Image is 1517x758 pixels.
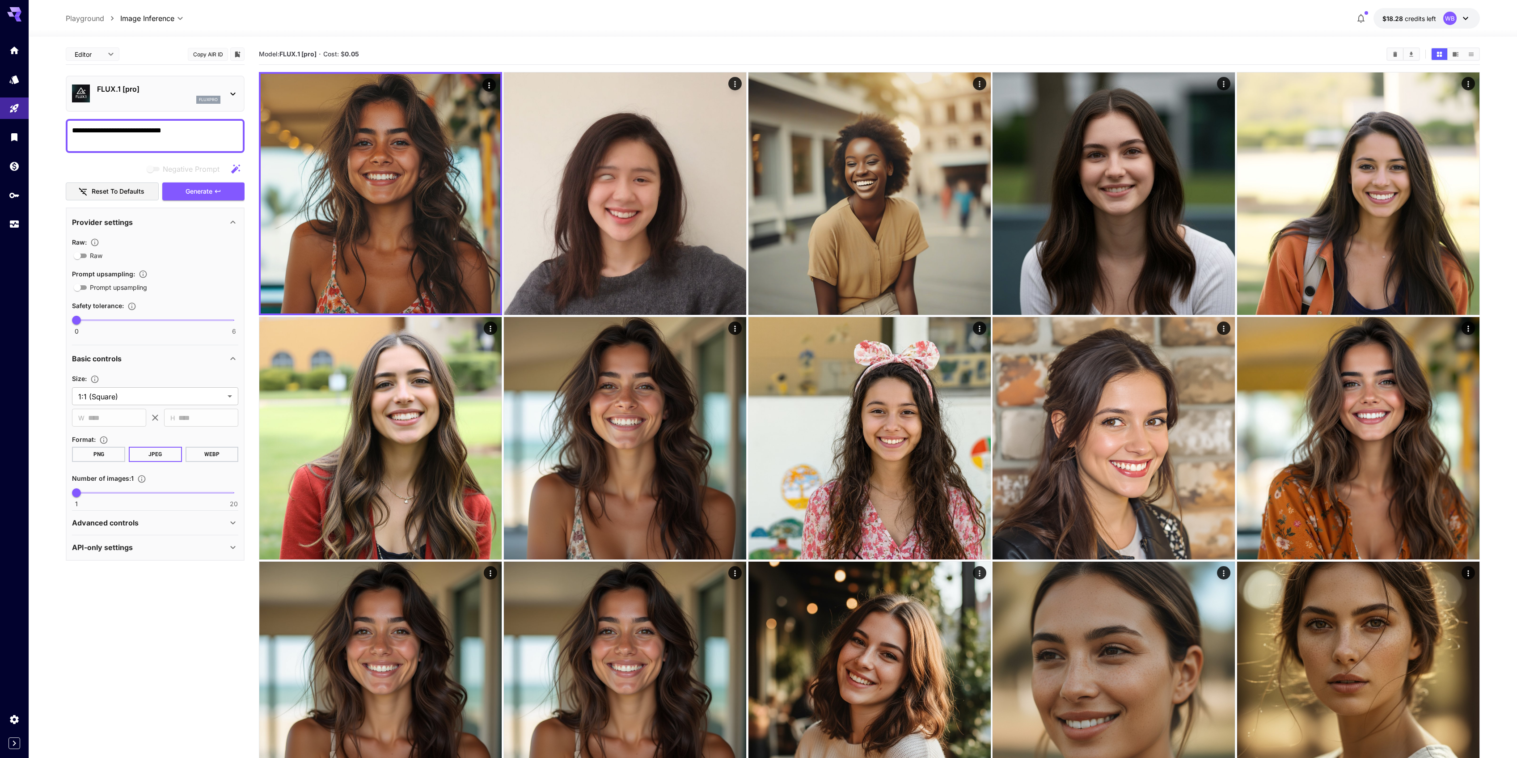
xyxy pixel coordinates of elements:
[748,317,991,559] img: Z
[8,737,20,749] button: Expand sidebar
[9,103,20,114] div: Playground
[1432,48,1447,60] button: Show media in grid view
[482,78,496,92] div: Actions
[1403,48,1419,60] button: Download All
[72,474,134,482] span: Number of images : 1
[972,77,986,90] div: Actions
[1463,48,1479,60] button: Show media in list view
[9,161,20,172] div: Wallet
[1448,48,1463,60] button: Show media in video view
[259,317,502,559] img: 2Q==
[1443,12,1457,25] div: WB
[748,72,991,315] img: Z
[1462,322,1475,335] div: Actions
[72,542,133,553] p: API-only settings
[261,74,500,313] img: Z
[145,163,227,174] span: Negative prompts are not compatible with the selected model.
[72,512,238,534] div: Advanced controls
[504,317,746,559] img: 9k=
[72,212,238,233] div: Provider settings
[72,80,238,107] div: FLUX.1 [pro]fluxpro
[9,74,20,85] div: Models
[163,164,220,174] span: Negative Prompt
[1405,15,1436,22] span: credits left
[162,182,245,201] button: Generate
[9,190,20,201] div: API Keys
[972,322,986,335] div: Actions
[9,131,20,143] div: Library
[188,48,228,61] button: Copy AIR ID
[90,251,102,260] span: Raw
[1217,77,1230,90] div: Actions
[186,186,212,197] span: Generate
[66,13,104,24] a: Playground
[1237,317,1479,559] img: 2Q==
[199,97,218,103] p: fluxpro
[75,500,78,508] span: 1
[124,302,140,311] button: Controls the tolerance level for input and output content moderation. Lower values apply stricter...
[1382,15,1405,22] span: $18.28
[484,566,497,580] div: Actions
[279,50,317,58] b: FLUX.1 [pro]
[259,50,317,58] span: Model:
[134,474,150,483] button: Specify how many images to generate in a single request. Each image generation will be charged se...
[484,322,497,335] div: Actions
[504,72,746,315] img: 9k=
[120,13,174,24] span: Image Inference
[186,447,239,462] button: WEBP
[1386,47,1420,61] div: Clear AllDownload All
[66,182,159,201] button: Reset to defaults
[9,714,20,725] div: Settings
[9,219,20,230] div: Usage
[345,50,359,58] b: 0.05
[728,77,742,90] div: Actions
[232,327,236,336] span: 6
[72,436,96,443] span: Format :
[72,375,87,382] span: Size :
[972,566,986,580] div: Actions
[75,327,79,336] span: 0
[72,238,87,246] span: Raw :
[230,500,238,508] span: 20
[1462,566,1475,580] div: Actions
[728,566,742,580] div: Actions
[1237,72,1479,315] img: 2Q==
[728,322,742,335] div: Actions
[97,84,220,94] p: FLUX.1 [pro]
[72,517,139,528] p: Advanced controls
[319,49,321,59] p: ·
[90,283,147,292] span: Prompt upsampling
[323,50,359,58] span: Cost: $
[72,447,125,462] button: PNG
[170,413,175,423] span: H
[1382,14,1436,23] div: $18.27653
[129,447,182,462] button: JPEG
[1387,48,1403,60] button: Clear All
[66,13,120,24] nav: breadcrumb
[75,50,102,59] span: Editor
[993,72,1235,315] img: Z
[96,436,112,445] button: Choose the file format for the output image.
[1431,47,1480,61] div: Show media in grid viewShow media in video viewShow media in list view
[87,375,103,384] button: Adjust the dimensions of the generated image by specifying its width and height in pixels, or sel...
[78,413,85,423] span: W
[87,238,103,247] button: Controls the level of post-processing applied to generated images.
[9,45,20,56] div: Home
[72,348,238,369] div: Basic controls
[72,353,122,364] p: Basic controls
[1462,77,1475,90] div: Actions
[135,270,151,279] button: Enables automatic enhancement and expansion of the input prompt to improve generation quality and...
[72,217,133,228] p: Provider settings
[1217,322,1230,335] div: Actions
[993,317,1235,559] img: Z
[72,537,238,558] div: API-only settings
[1217,566,1230,580] div: Actions
[72,302,124,309] span: Safety tolerance :
[1373,8,1480,29] button: $18.27653WB
[72,270,135,278] span: Prompt upsampling :
[233,49,241,59] button: Add to library
[78,391,224,402] span: 1:1 (Square)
